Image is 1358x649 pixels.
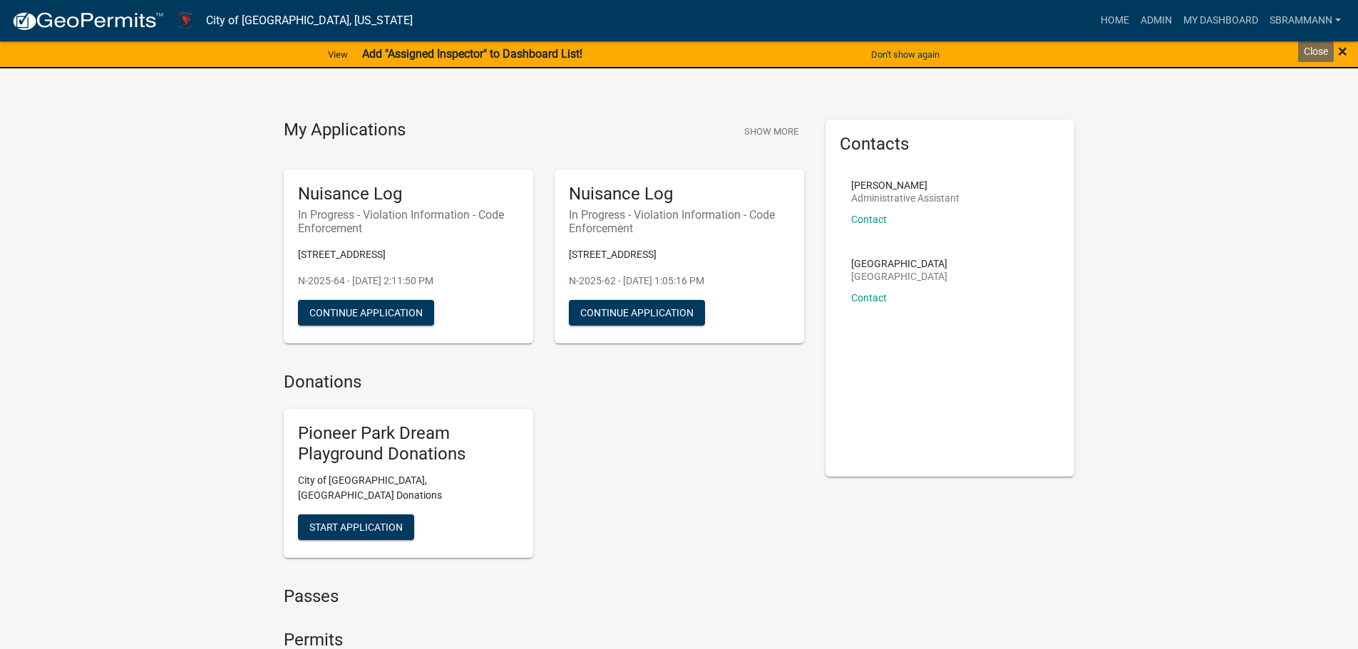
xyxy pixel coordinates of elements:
[569,247,790,262] p: [STREET_ADDRESS]
[298,184,519,204] h5: Nuisance Log
[569,208,790,235] h6: In Progress - Violation Information - Code Enforcement
[1095,7,1135,34] a: Home
[865,43,945,66] button: Don't show again
[362,47,582,61] strong: Add "Assigned Inspector" to Dashboard List!
[322,43,354,66] a: View
[298,274,519,289] p: N-2025-64 - [DATE] 2:11:50 PM
[206,9,413,33] a: City of [GEOGRAPHIC_DATA], [US_STATE]
[851,292,887,303] a: Contact
[284,372,804,393] h4: Donations
[298,300,434,326] button: Continue Application
[1264,7,1347,34] a: SBrammann
[851,180,960,190] p: [PERSON_NAME]
[851,259,947,269] p: [GEOGRAPHIC_DATA]
[298,473,519,503] p: City of [GEOGRAPHIC_DATA], [GEOGRAPHIC_DATA] Donations
[298,423,519,464] h5: Pioneer Park Dream Playground Donations
[298,247,519,262] p: [STREET_ADDRESS]
[851,214,887,225] a: Contact
[840,134,1061,155] h5: Contacts
[1298,41,1334,62] div: Close
[309,521,403,533] span: Start Application
[1135,7,1178,34] a: Admin
[851,271,947,281] p: [GEOGRAPHIC_DATA]
[569,184,790,204] h5: Nuisance Log
[298,208,519,235] h6: In Progress - Violation Information - Code Enforcement
[175,11,195,30] img: City of Harlan, Iowa
[569,274,790,289] p: N-2025-62 - [DATE] 1:05:16 PM
[1338,43,1347,60] button: Close
[298,514,414,540] button: Start Application
[284,120,406,141] h4: My Applications
[851,193,960,203] p: Administrative Assistant
[739,120,804,143] button: Show More
[569,300,705,326] button: Continue Application
[1338,41,1347,61] span: ×
[284,586,804,607] h4: Passes
[1178,7,1264,34] a: My Dashboard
